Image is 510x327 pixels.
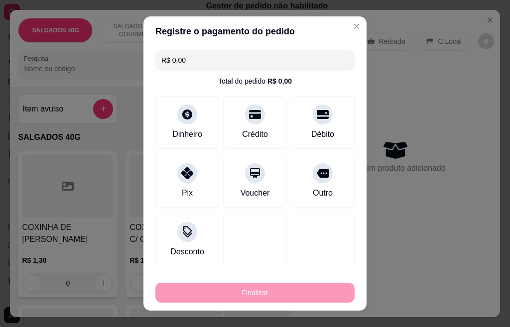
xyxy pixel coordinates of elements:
[311,128,334,140] div: Débito
[349,18,365,34] button: Close
[155,272,355,284] p: Pagamento registrados
[267,76,292,86] div: R$ 0,00
[313,187,333,199] div: Outro
[242,128,268,140] div: Crédito
[143,16,367,46] header: Registre o pagamento do pedido
[218,76,292,86] div: Total do pedido
[241,187,270,199] div: Voucher
[172,128,202,140] div: Dinheiro
[182,187,193,199] div: Pix
[161,50,349,70] input: Ex.: hambúrguer de cordeiro
[170,246,204,258] div: Desconto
